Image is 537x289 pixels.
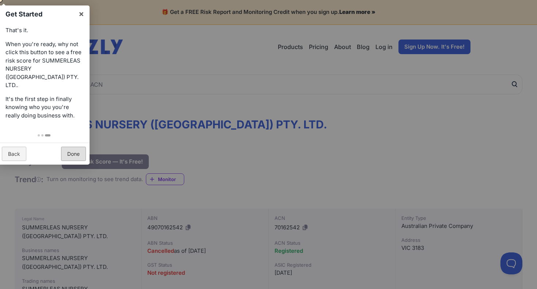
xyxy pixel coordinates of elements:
a: Done [61,147,86,161]
h1: Get Started [5,9,75,19]
a: Back [2,147,26,161]
p: When you're ready, why not click this button to see a free risk score for SUMMERLEAS NURSERY ([GE... [5,40,82,90]
p: It's the first step in finally knowing who you you're really doing business with. [5,95,82,120]
p: That's it. [5,26,82,35]
a: × [73,5,90,22]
